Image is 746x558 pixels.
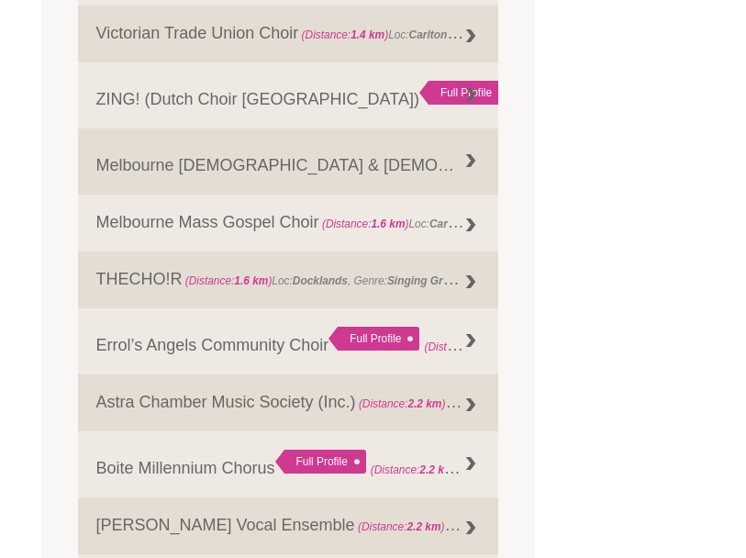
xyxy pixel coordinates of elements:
a: Errol’s Angels Community Choir Full Profile (Distance:1.7 km)Loc:, Genre:, Members: [78,308,498,374]
strong: 1.6 km [371,218,405,230]
strong: 1.4 km [351,28,384,41]
strong: Docklands [293,274,348,287]
strong: Carlton [409,24,464,42]
a: THECHO!R (Distance:1.6 km)Loc:Docklands, Genre:Singing Group ,, [78,251,498,308]
span: (Distance: ) [424,336,511,354]
span: Loc: , Genre: , Members: [355,516,689,534]
strong: Carlton [429,213,468,231]
a: ZING! (Dutch Choir [GEOGRAPHIC_DATA]) Full Profile [78,62,498,128]
a: [PERSON_NAME] Vocal Ensemble (Distance:2.2 km)Loc:Fitzroy, Genre:, Members: [78,497,498,554]
span: (Distance: ) [302,28,389,41]
a: Astra Chamber Music Society (Inc.) (Distance:2.2 km)Loc:[GEOGRAPHIC_DATA], Genre:, Members: [78,374,498,431]
span: (Distance: ) [371,459,461,477]
a: Boite Millennium Chorus Full Profile (Distance:2.2 km)Loc:Fitzroy, Genre:, Members: [78,431,498,497]
strong: Fitzroy [478,463,514,476]
span: (Distance: ) [322,218,409,230]
span: (Distance: ) [185,274,273,287]
a: Melbourne Mass Gospel Choir (Distance:1.6 km)Loc:Carlton, Genre:, Members: [78,195,498,251]
strong: Singing Group , [387,270,469,288]
span: (Distance: ) [359,393,462,411]
strong: 2.2 km [419,459,460,477]
span: Loc: , Genre: , Members: [298,24,635,42]
strong: 1.7 km [473,340,507,353]
a: Melbourne [DEMOGRAPHIC_DATA] & [DEMOGRAPHIC_DATA] Chorus [78,128,498,195]
div: Full Profile [275,450,366,474]
span: (Distance: ) [358,516,462,534]
a: Victorian Trade Union Choir (Distance:1.4 km)Loc:Carlton, Genre:Singing Group ,, Members: [78,6,498,62]
span: Loc: , Genre: , Members: [371,459,742,477]
div: Full Profile [419,81,510,105]
strong: 2.2 km [407,397,441,410]
strong: 2.2 km [406,520,440,533]
span: Loc: , Genre: , [183,270,473,288]
strong: 1.6 km [234,274,268,287]
span: Loc: , Genre: , Members: [319,213,656,231]
div: Full Profile [328,327,419,351]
